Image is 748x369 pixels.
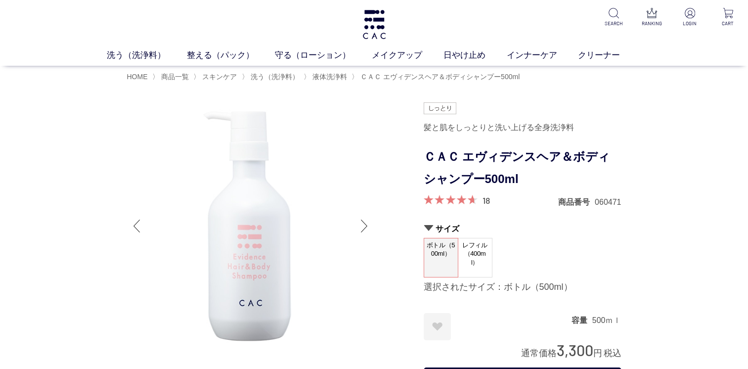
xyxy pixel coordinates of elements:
[458,238,492,270] span: レフィル（400ml）
[424,119,621,136] div: 髪と肌をしっとりと洗い上げる全身洗浄料
[716,20,740,27] p: CART
[304,72,350,82] li: 〉
[159,73,189,81] a: 商品一覧
[152,72,191,82] li: 〉
[424,146,621,190] h1: ＣＡＣ エヴィデンスヘア＆ボディシャンプー500ml
[443,49,507,62] a: 日やけ止め
[127,73,148,81] a: HOME
[310,73,347,81] a: 液体洗浄料
[187,49,275,62] a: 整える（パック）
[372,49,443,62] a: メイクアップ
[521,348,557,358] span: 通常価格
[249,73,299,81] a: 洗う（洗浄料）
[595,197,621,207] dd: 060471
[424,313,451,340] a: お気に入りに登録する
[507,49,578,62] a: インナーケア
[593,348,602,358] span: 円
[424,224,621,234] h2: サイズ
[361,10,387,39] img: logo
[127,102,374,350] img: ＣＡＣ エヴィデンスヘア＆ボディシャンプー500ml ボトル（500ml）
[572,315,592,325] dt: 容量
[312,73,347,81] span: 液体洗浄料
[602,20,626,27] p: SEARCH
[193,72,239,82] li: 〉
[358,73,520,81] a: ＣＡＣ エヴィデンスヘア＆ボディシャンプー500ml
[107,49,187,62] a: 洗う（洗浄料）
[161,73,189,81] span: 商品一覧
[242,72,302,82] li: 〉
[592,315,621,325] dd: 500ｍｌ
[678,20,702,27] p: LOGIN
[200,73,237,81] a: スキンケア
[275,49,372,62] a: 守る（ローション）
[202,73,237,81] span: スキンケア
[640,20,664,27] p: RANKING
[578,49,641,62] a: クリーナー
[424,238,458,267] span: ボトル（500ml）
[678,8,702,27] a: LOGIN
[360,73,520,81] span: ＣＡＣ エヴィデンスヘア＆ボディシャンプー500ml
[352,72,522,82] li: 〉
[640,8,664,27] a: RANKING
[557,341,593,359] span: 3,300
[602,8,626,27] a: SEARCH
[483,195,490,206] a: 18
[424,281,621,293] div: 選択されたサイズ：ボトル（500ml）
[604,348,621,358] span: 税込
[424,102,456,114] img: しっとり
[251,73,299,81] span: 洗う（洗浄料）
[716,8,740,27] a: CART
[558,197,595,207] dt: 商品番号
